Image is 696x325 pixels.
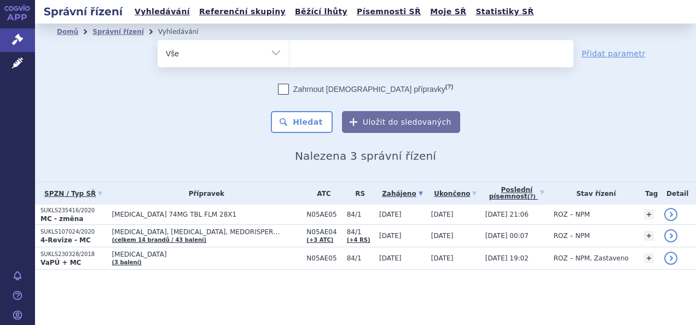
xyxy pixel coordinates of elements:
span: [MEDICAL_DATA] [112,251,301,258]
a: Statistiky SŘ [472,4,537,19]
a: Ukončeno [431,186,480,201]
span: [DATE] [431,254,454,262]
span: N05AE04 [306,228,341,236]
a: (+3 ATC) [306,237,333,243]
strong: MC - změna [40,215,83,223]
a: Písemnosti SŘ [353,4,424,19]
span: [MEDICAL_DATA], [MEDICAL_DATA], MEDORISPER… [112,228,301,236]
span: [DATE] [431,211,454,218]
strong: VaPÚ + MC [40,259,81,266]
span: [DATE] [379,254,402,262]
a: + [644,231,654,241]
a: + [644,210,654,219]
span: 84/1 [347,254,374,262]
button: Hledat [271,111,333,133]
span: [DATE] [379,232,402,240]
a: (celkem 14 brandů / 43 balení) [112,237,206,243]
th: Tag [639,182,659,205]
span: ROZ – NPM, Zastaveno [554,254,629,262]
span: N05AE05 [306,211,341,218]
a: detail [664,208,677,221]
span: ROZ – NPM [554,211,590,218]
span: [DATE] 00:07 [485,232,529,240]
th: Stav řízení [548,182,639,205]
span: [DATE] 19:02 [485,254,529,262]
th: Detail [659,182,696,205]
p: SUKLS230328/2018 [40,251,106,258]
a: detail [664,252,677,265]
th: Přípravek [106,182,301,205]
a: Referenční skupiny [196,4,289,19]
abbr: (?) [527,194,536,200]
label: Zahrnout [DEMOGRAPHIC_DATA] přípravky [278,84,453,95]
a: SPZN / Typ SŘ [40,186,106,201]
p: SUKLS107024/2020 [40,228,106,236]
h2: Správní řízení [35,4,131,19]
span: ROZ – NPM [554,232,590,240]
th: ATC [301,182,341,205]
span: [DATE] [431,232,454,240]
span: [DATE] 21:06 [485,211,529,218]
span: 84/1 [347,228,374,236]
span: N05AE05 [306,254,341,262]
span: [DATE] [379,211,402,218]
span: [MEDICAL_DATA] 74MG TBL FLM 28X1 [112,211,301,218]
button: Uložit do sledovaných [342,111,460,133]
a: (+4 RS) [347,237,370,243]
a: Přidat parametr [582,48,646,59]
li: Vyhledávání [158,24,213,40]
a: + [644,253,654,263]
a: (3 balení) [112,259,141,265]
strong: 4-Revize - MC [40,236,91,244]
span: 84/1 [347,211,374,218]
th: RS [341,182,374,205]
p: SUKLS235416/2020 [40,207,106,214]
a: Domů [57,28,78,36]
a: Poslednípísemnost(?) [485,182,548,205]
a: detail [664,229,677,242]
a: Vyhledávání [131,4,193,19]
a: Zahájeno [379,186,426,201]
abbr: (?) [445,83,453,90]
a: Moje SŘ [427,4,469,19]
a: Správní řízení [92,28,144,36]
a: Běžící lhůty [292,4,351,19]
span: Nalezena 3 správní řízení [295,149,436,162]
